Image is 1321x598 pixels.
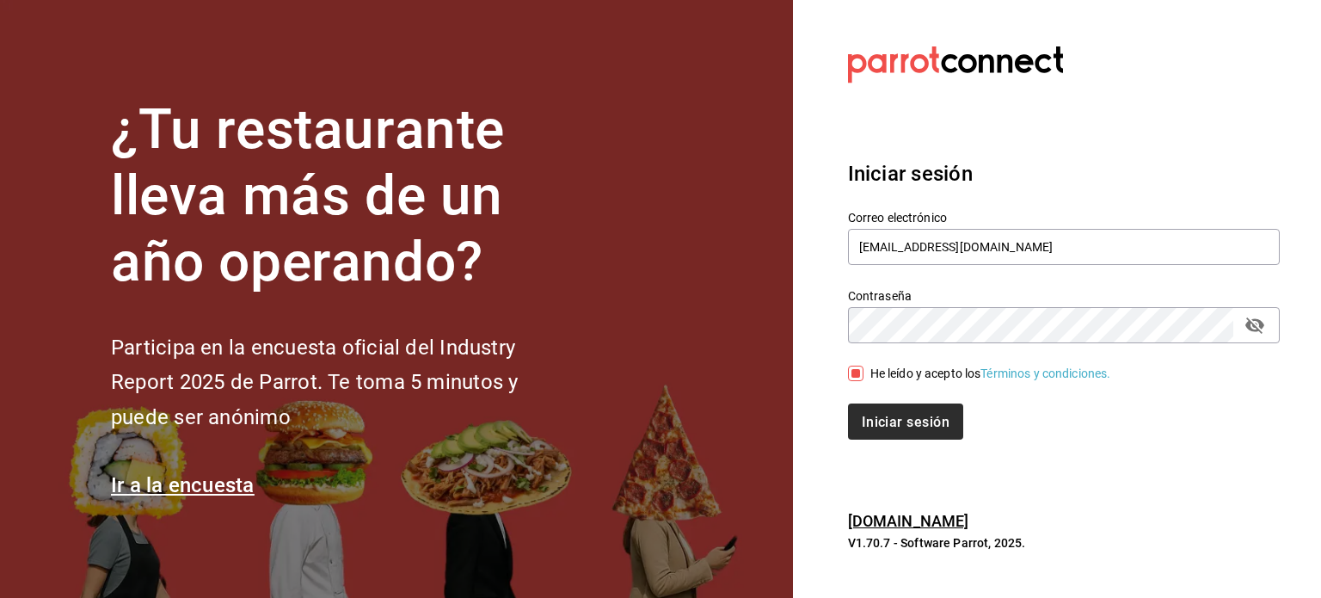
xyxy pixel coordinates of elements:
[848,289,912,303] font: Contraseña
[111,473,255,497] a: Ir a la encuesta
[848,229,1280,265] input: Ingresa tu correo electrónico
[848,404,963,440] button: Iniciar sesión
[848,512,969,530] a: [DOMAIN_NAME]
[848,162,973,186] font: Iniciar sesión
[848,211,947,225] font: Correo electrónico
[862,413,949,429] font: Iniciar sesión
[980,367,1110,380] a: Términos y condiciones.
[848,536,1026,550] font: V1.70.7 - Software Parrot, 2025.
[111,336,518,430] font: Participa en la encuesta oficial del Industry Report 2025 de Parrot. Te toma 5 minutos y puede se...
[111,97,505,294] font: ¿Tu restaurante lleva más de un año operando?
[1240,311,1269,340] button: campo de contraseña
[870,367,981,380] font: He leído y acepto los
